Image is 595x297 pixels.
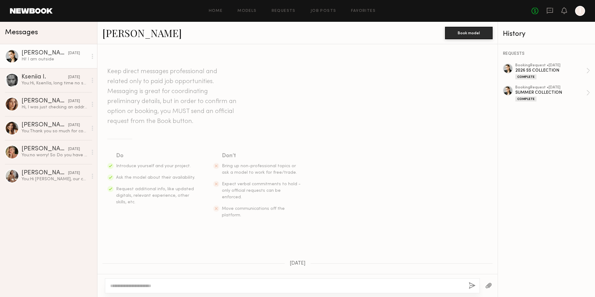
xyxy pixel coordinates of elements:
div: [DATE] [68,50,80,56]
a: Home [209,9,223,13]
div: booking Request • [DATE] [515,64,586,68]
span: Request additional info, like updated digitals, relevant experience, other skills, etc. [116,187,194,204]
div: [DATE] [68,170,80,176]
div: Complete [515,97,536,101]
div: REQUESTS [503,52,590,56]
span: Introduce yourself and your project. [116,164,191,168]
div: SUMMER COLLECTION [515,90,586,96]
div: You: Thank you so much for coming to the casting this time! Unfortunately, it looks like we won't... [21,128,88,134]
a: [PERSON_NAME] [102,26,182,40]
div: [DATE] [68,146,80,152]
div: booking Request • [DATE] [515,86,586,90]
span: Bring up non-professional topics or ask a model to work for free/trade. [222,164,297,175]
a: Models [237,9,256,13]
a: I [575,6,585,16]
div: You: Hi [PERSON_NAME], our company is Strut and Bolt. We are a Young Contemporary women's clothin... [21,176,88,182]
a: Job Posts [311,9,336,13]
div: Hi! I am outside [21,56,88,62]
div: Do [116,152,196,160]
header: Keep direct messages professional and related only to paid job opportunities. Messaging is great ... [107,67,238,126]
a: bookingRequest •[DATE]2026 SS COLLECTIONComplete [515,64,590,79]
div: Hi, I was just checking an address for [DATE]. Is there a suite number ? [21,104,88,110]
span: Ask the model about their availability. [116,176,195,180]
span: Move communications off the platform. [222,207,285,217]
a: Requests [272,9,296,13]
div: [PERSON_NAME] [21,170,68,176]
div: Complete [515,74,536,79]
div: You: Hi, KsenIIa, long time no see~ We’re hoping to do a quick casting. Would you be able to come... [21,80,88,86]
span: Messages [5,29,38,36]
div: Don’t [222,152,302,160]
div: [DATE] [68,98,80,104]
div: You: no worry! So Do you have any availability between [DATE] and [DATE] for the casting? [21,152,88,158]
button: Book model [445,27,493,39]
div: 2026 SS COLLECTION [515,68,586,73]
div: [PERSON_NAME] [21,50,68,56]
div: History [503,31,590,38]
div: Kseniia I. [21,74,68,80]
div: [PERSON_NAME] [21,98,68,104]
span: [DATE] [290,261,306,266]
div: [DATE] [68,122,80,128]
a: Favorites [351,9,376,13]
a: Book model [445,30,493,35]
div: [PERSON_NAME] [21,122,68,128]
div: [PERSON_NAME] [21,146,68,152]
div: [DATE] [68,74,80,80]
span: Expect verbal commitments to hold - only official requests can be enforced. [222,182,301,199]
a: bookingRequest •[DATE]SUMMER COLLECTIONComplete [515,86,590,101]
